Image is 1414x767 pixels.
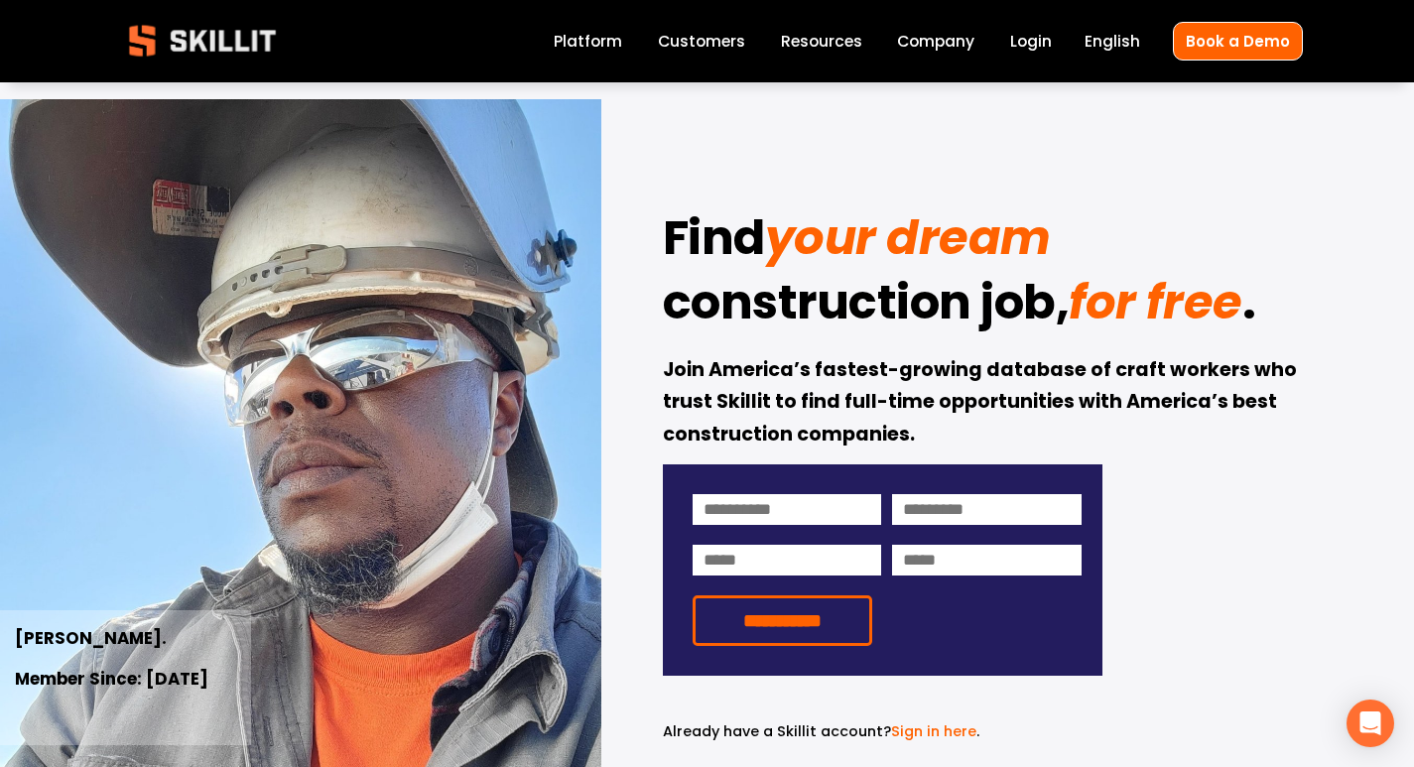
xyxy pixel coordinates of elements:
[1173,22,1303,61] a: Book a Demo
[1010,28,1052,55] a: Login
[1242,266,1256,347] strong: .
[781,30,862,53] span: Resources
[663,201,765,283] strong: Find
[663,721,891,741] span: Already have a Skillit account?
[663,266,1070,347] strong: construction job,
[663,355,1301,452] strong: Join America’s fastest-growing database of craft workers who trust Skillit to find full-time oppo...
[663,720,1102,743] p: .
[15,666,208,695] strong: Member Since: [DATE]
[658,28,745,55] a: Customers
[1347,700,1394,747] div: Open Intercom Messenger
[897,28,974,55] a: Company
[1085,30,1140,53] span: English
[15,625,167,654] strong: [PERSON_NAME].
[112,11,293,70] img: Skillit
[765,204,1051,271] em: your dream
[554,28,622,55] a: Platform
[1085,28,1140,55] div: language picker
[1069,269,1241,335] em: for free
[891,721,976,741] a: Sign in here
[781,28,862,55] a: folder dropdown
